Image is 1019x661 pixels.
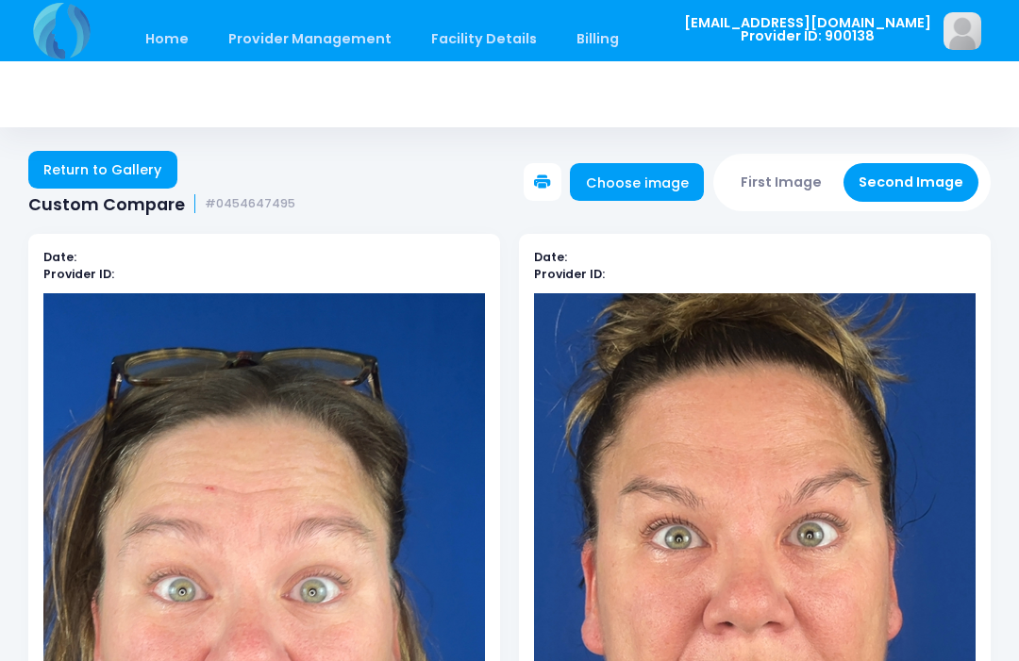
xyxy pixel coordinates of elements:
img: image [944,12,981,50]
b: Date: [43,249,76,265]
b: Date: [534,249,567,265]
small: #0454647495 [205,197,295,211]
b: Provider ID: [534,266,605,282]
b: Provider ID: [43,266,114,282]
a: Return to Gallery [28,151,177,189]
span: Custom Compare [28,194,185,214]
span: [EMAIL_ADDRESS][DOMAIN_NAME] Provider ID: 900138 [684,16,931,43]
button: Second Image [844,163,979,202]
a: Home [126,17,207,61]
a: Staff [641,17,713,61]
a: Provider Management [209,17,409,61]
a: Choose image [570,163,704,201]
button: First Image [726,163,838,202]
a: Billing [559,17,638,61]
a: Facility Details [413,17,556,61]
